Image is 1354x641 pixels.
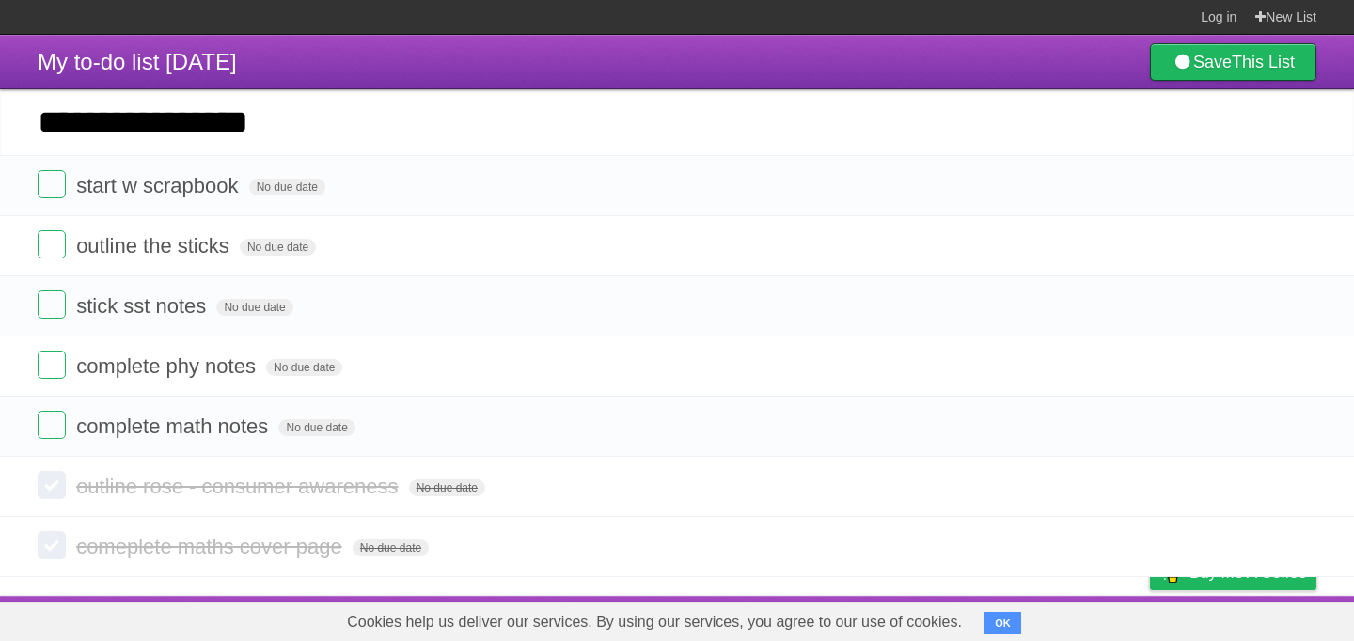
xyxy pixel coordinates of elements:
[76,294,211,318] span: stick sst notes
[962,601,1038,636] a: Developers
[76,174,243,197] span: start w scrapbook
[38,411,66,439] label: Done
[76,414,273,438] span: complete math notes
[278,419,354,436] span: No due date
[76,535,347,558] span: comeplete maths cover page
[38,170,66,198] label: Done
[249,179,325,195] span: No due date
[76,354,260,378] span: complete phy notes
[38,49,237,74] span: My to-do list [DATE]
[1198,601,1316,636] a: Suggest a feature
[328,603,981,641] span: Cookies help us deliver our services. By using our services, you agree to our use of cookies.
[266,359,342,376] span: No due date
[216,299,292,316] span: No due date
[38,230,66,258] label: Done
[38,471,66,499] label: Done
[984,612,1021,634] button: OK
[353,539,429,556] span: No due date
[76,475,402,498] span: outline rose - consumer awareness
[1062,601,1103,636] a: Terms
[1232,53,1295,71] b: This List
[1189,556,1307,589] span: Buy me a coffee
[1150,43,1316,81] a: SaveThis List
[1126,601,1174,636] a: Privacy
[38,531,66,559] label: Done
[240,239,316,256] span: No due date
[900,601,939,636] a: About
[76,234,234,258] span: outline the sticks
[409,479,485,496] span: No due date
[38,290,66,319] label: Done
[38,351,66,379] label: Done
